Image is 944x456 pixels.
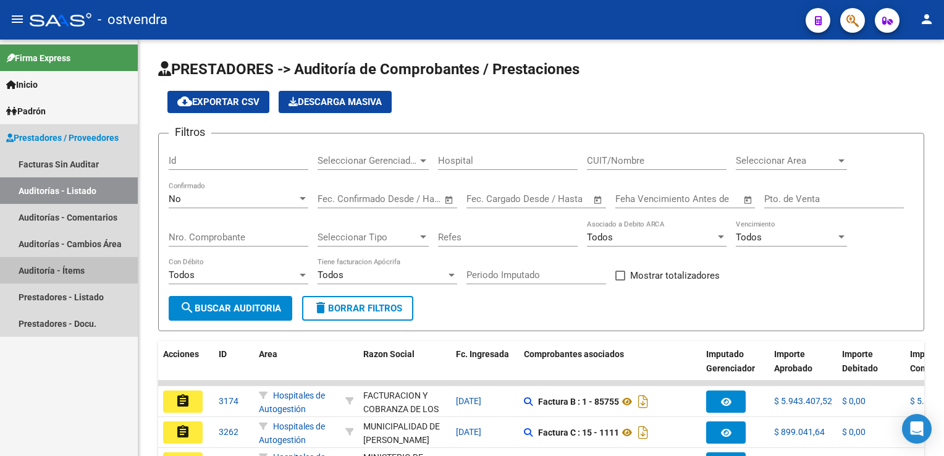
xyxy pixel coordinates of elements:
[706,349,755,373] span: Imputado Gerenciador
[219,349,227,359] span: ID
[167,91,269,113] button: Exportar CSV
[169,296,292,321] button: Buscar Auditoria
[379,193,439,205] input: Fecha fin
[175,424,190,439] mat-icon: assignment
[254,341,340,395] datatable-header-cell: Area
[842,427,866,437] span: $ 0,00
[774,396,832,406] span: $ 5.943.407,52
[219,427,238,437] span: 3262
[259,391,325,415] span: Hospitales de Autogestión
[313,303,402,314] span: Borrar Filtros
[842,349,878,373] span: Importe Debitado
[528,193,588,205] input: Fecha fin
[6,131,119,145] span: Prestadores / Proveedores
[741,193,756,207] button: Open calendar
[769,341,837,395] datatable-header-cell: Importe Aprobado
[902,414,932,444] div: Open Intercom Messenger
[358,341,451,395] datatable-header-cell: Razon Social
[177,94,192,109] mat-icon: cloud_download
[180,300,195,315] mat-icon: search
[6,104,46,118] span: Padrón
[842,396,866,406] span: $ 0,00
[98,6,167,33] span: - ostvendra
[363,420,446,445] div: - 30999006058
[591,193,605,207] button: Open calendar
[635,392,651,412] i: Descargar documento
[180,303,281,314] span: Buscar Auditoria
[175,394,190,408] mat-icon: assignment
[538,428,619,437] strong: Factura C : 15 - 1111
[318,193,368,205] input: Fecha inicio
[279,91,392,113] button: Descarga Masiva
[456,396,481,406] span: [DATE]
[635,423,651,442] i: Descargar documento
[6,51,70,65] span: Firma Express
[456,427,481,437] span: [DATE]
[158,341,214,395] datatable-header-cell: Acciones
[6,78,38,91] span: Inicio
[519,341,701,395] datatable-header-cell: Comprobantes asociados
[158,61,579,78] span: PRESTADORES -> Auditoría de Comprobantes / Prestaciones
[456,349,509,359] span: Fc. Ingresada
[169,124,211,141] h3: Filtros
[451,341,519,395] datatable-header-cell: Fc. Ingresada
[587,232,613,243] span: Todos
[279,91,392,113] app-download-masive: Descarga masiva de comprobantes (adjuntos)
[524,349,624,359] span: Comprobantes asociados
[169,269,195,281] span: Todos
[163,349,199,359] span: Acciones
[214,341,254,395] datatable-header-cell: ID
[363,389,446,445] div: FACTURACION Y COBRANZA DE LOS EFECTORES PUBLICOS S.E.
[259,421,325,445] span: Hospitales de Autogestión
[736,155,836,166] span: Seleccionar Area
[177,96,259,108] span: Exportar CSV
[302,296,413,321] button: Borrar Filtros
[363,389,446,415] div: - 30715497456
[318,269,343,281] span: Todos
[701,341,769,395] datatable-header-cell: Imputado Gerenciador
[774,427,825,437] span: $ 899.041,64
[919,12,934,27] mat-icon: person
[318,232,418,243] span: Seleccionar Tipo
[736,232,762,243] span: Todos
[630,268,720,283] span: Mostrar totalizadores
[466,193,516,205] input: Fecha inicio
[774,349,812,373] span: Importe Aprobado
[219,396,238,406] span: 3174
[10,12,25,27] mat-icon: menu
[837,341,905,395] datatable-header-cell: Importe Debitado
[538,397,619,407] strong: Factura B : 1 - 85755
[318,155,418,166] span: Seleccionar Gerenciador
[169,193,181,205] span: No
[442,193,457,207] button: Open calendar
[313,300,328,315] mat-icon: delete
[259,349,277,359] span: Area
[363,420,446,448] div: MUNICIPALIDAD DE [PERSON_NAME]
[363,349,415,359] span: Razon Social
[289,96,382,108] span: Descarga Masiva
